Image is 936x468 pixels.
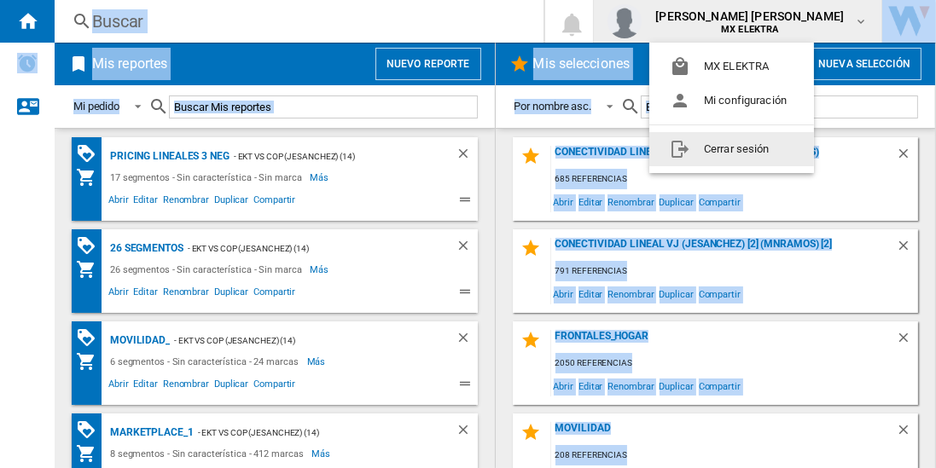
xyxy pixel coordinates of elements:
button: Cerrar sesión [649,132,814,166]
button: Mi configuración [649,84,814,118]
button: MX ELEKTRA [649,49,814,84]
